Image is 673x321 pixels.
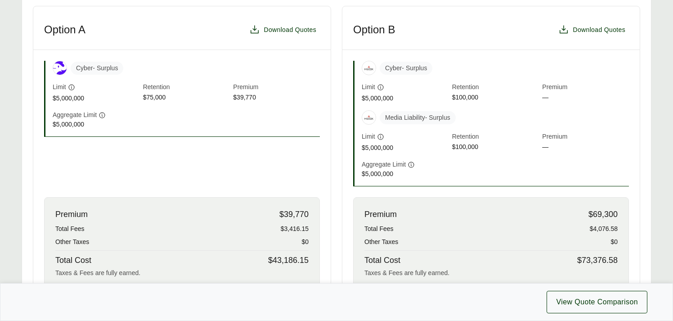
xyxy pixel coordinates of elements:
span: $75,000 [143,93,230,103]
span: $3,416.15 [281,224,309,234]
span: $5,000,000 [53,94,139,103]
span: Total Fees [55,224,85,234]
span: Cyber - Surplus [71,62,123,75]
span: $39,770 [233,93,320,103]
span: Media Liability - Surplus [380,111,456,124]
span: Download Quotes [573,25,625,35]
span: $4,076.58 [590,224,618,234]
span: Retention [452,82,539,93]
span: View Quote Comparison [556,297,638,307]
span: $73,376.58 [577,254,618,267]
span: $5,000,000 [362,169,449,179]
h3: Option B [353,23,395,36]
span: Total Fees [364,224,394,234]
img: Hiscox [362,61,376,75]
span: Limit [362,82,375,92]
span: Limit [362,132,375,141]
span: Total Cost [55,254,91,267]
span: Other Taxes [55,237,89,247]
span: $5,000,000 [53,120,139,129]
span: $43,186.15 [268,254,309,267]
span: Cyber - Surplus [380,62,432,75]
span: $69,300 [588,208,618,221]
div: Taxes & Fees are fully earned. [55,268,309,278]
span: Aggregate Limit [362,160,406,169]
h3: Option A [44,23,85,36]
span: $0 [610,237,618,247]
button: Download Quotes [555,21,629,39]
span: Other Taxes [364,237,398,247]
button: View Quote Comparison [547,291,647,313]
span: $0 [301,237,309,247]
span: Total Cost [364,254,400,267]
span: Retention [143,82,230,93]
img: Hiscox [362,111,376,124]
span: Download Quotes [264,25,316,35]
span: $100,000 [452,142,539,153]
span: $5,000,000 [362,94,449,103]
span: Premium [542,82,629,93]
span: Premium [364,208,397,221]
button: Download Quotes [246,21,320,39]
span: $100,000 [452,93,539,103]
span: — [542,93,629,103]
span: Premium [233,82,320,93]
span: Aggregate Limit [53,110,97,120]
span: Premium [55,208,88,221]
span: — [542,142,629,153]
span: $5,000,000 [362,143,449,153]
div: Taxes & Fees are fully earned. [364,268,618,278]
span: $39,770 [279,208,309,221]
span: Retention [452,132,539,142]
span: Premium [542,132,629,142]
span: Limit [53,82,66,92]
img: Elpha Secure [53,61,67,75]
